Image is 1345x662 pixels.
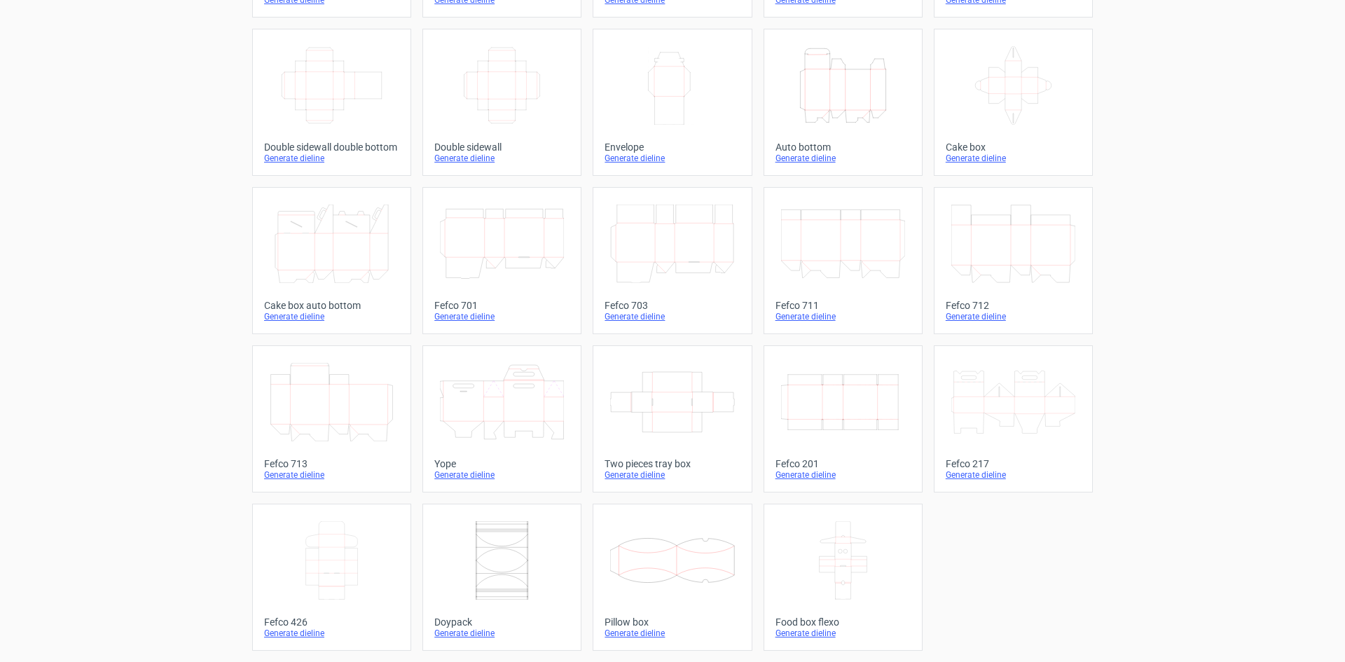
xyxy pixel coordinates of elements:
div: Pillow box [605,616,740,628]
div: Generate dieline [264,311,399,322]
div: Generate dieline [605,469,740,481]
a: Fefco 217Generate dieline [934,345,1093,492]
a: Food box flexoGenerate dieline [764,504,923,651]
div: Cake box [946,142,1081,153]
a: YopeGenerate dieline [422,345,581,492]
a: Cake box auto bottomGenerate dieline [252,187,411,334]
div: Auto bottom [775,142,911,153]
div: Generate dieline [946,311,1081,322]
div: Fefco 701 [434,300,570,311]
a: Double sidewall double bottomGenerate dieline [252,29,411,176]
div: Generate dieline [946,469,1081,481]
div: Generate dieline [434,469,570,481]
a: Fefco 703Generate dieline [593,187,752,334]
a: Auto bottomGenerate dieline [764,29,923,176]
a: Fefco 711Generate dieline [764,187,923,334]
div: Generate dieline [605,311,740,322]
div: Generate dieline [434,153,570,164]
a: Two pieces tray boxGenerate dieline [593,345,752,492]
div: Generate dieline [264,628,399,639]
div: Generate dieline [775,469,911,481]
div: Double sidewall double bottom [264,142,399,153]
div: Generate dieline [605,628,740,639]
div: Generate dieline [264,153,399,164]
div: Fefco 703 [605,300,740,311]
div: Food box flexo [775,616,911,628]
div: Fefco 711 [775,300,911,311]
a: EnvelopeGenerate dieline [593,29,752,176]
div: Fefco 201 [775,458,911,469]
div: Yope [434,458,570,469]
a: Fefco 713Generate dieline [252,345,411,492]
a: Fefco 426Generate dieline [252,504,411,651]
div: Cake box auto bottom [264,300,399,311]
a: Fefco 201Generate dieline [764,345,923,492]
div: Generate dieline [434,311,570,322]
a: Pillow boxGenerate dieline [593,504,752,651]
div: Generate dieline [605,153,740,164]
div: Generate dieline [946,153,1081,164]
div: Generate dieline [434,628,570,639]
div: Fefco 426 [264,616,399,628]
a: Fefco 712Generate dieline [934,187,1093,334]
a: Cake boxGenerate dieline [934,29,1093,176]
div: Fefco 712 [946,300,1081,311]
div: Fefco 217 [946,458,1081,469]
div: Envelope [605,142,740,153]
div: Double sidewall [434,142,570,153]
a: Double sidewallGenerate dieline [422,29,581,176]
div: Generate dieline [264,469,399,481]
div: Two pieces tray box [605,458,740,469]
div: Generate dieline [775,311,911,322]
div: Generate dieline [775,153,911,164]
a: Fefco 701Generate dieline [422,187,581,334]
a: DoypackGenerate dieline [422,504,581,651]
div: Generate dieline [775,628,911,639]
div: Fefco 713 [264,458,399,469]
div: Doypack [434,616,570,628]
